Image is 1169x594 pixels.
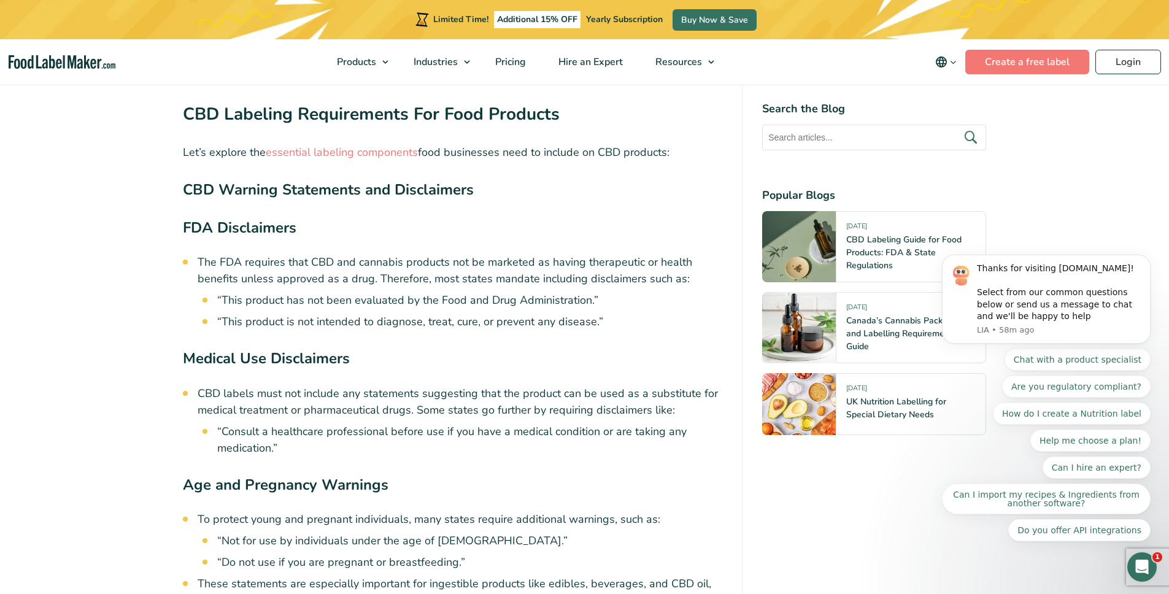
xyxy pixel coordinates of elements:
[846,303,867,317] span: [DATE]
[762,101,986,117] h4: Search the Blog
[673,9,757,31] a: Buy Now & Save
[183,144,723,161] p: Let’s explore the food businesses need to include on CBD products:
[639,39,720,85] a: Resources
[1127,552,1157,582] iframe: Intercom live chat
[266,145,418,160] a: essential labeling components
[555,55,624,69] span: Hire an Expert
[183,180,474,199] strong: CBD Warning Statements and Disclaimers
[198,385,723,457] li: CBD labels must not include any statements suggesting that the product can be used as a substitut...
[333,55,377,69] span: Products
[652,55,703,69] span: Resources
[217,533,723,549] li: “Not for use by individuals under the age of [DEMOGRAPHIC_DATA].”
[846,234,962,271] a: CBD Labeling Guide for Food Products: FDA & State Regulations
[762,187,986,204] h4: Popular Blogs
[846,222,867,236] span: [DATE]
[398,39,476,85] a: Industries
[433,13,488,25] span: Limited Time!
[586,13,663,25] span: Yearly Subscription
[762,125,986,150] input: Search articles...
[217,554,723,571] li: “Do not use if you are pregnant or breastfeeding.”
[492,55,527,69] span: Pricing
[217,423,723,457] li: “Consult a healthcare professional before use if you have a medical condition or are taking any m...
[321,39,395,85] a: Products
[479,39,539,85] a: Pricing
[494,11,581,28] span: Additional 15% OFF
[924,44,1169,561] iframe: Intercom notifications message
[183,475,388,495] strong: Age and Pregnancy Warnings
[198,511,723,571] li: To protect young and pregnant individuals, many states require additional warnings, such as:
[183,102,560,126] strong: CBD Labeling Requirements For Food Products
[217,314,723,330] li: “This product is not intended to diagnose, treat, cure, or prevent any disease.”
[183,349,350,368] strong: Medical Use Disclaimers
[542,39,636,85] a: Hire an Expert
[198,254,723,330] li: The FDA requires that CBD and cannabis products not be marketed as having therapeutic or health b...
[846,315,967,352] a: Canada’s Cannabis Packaging and Labelling Requirements: A Guide
[183,218,296,237] strong: FDA Disclaimers
[846,384,867,398] span: [DATE]
[846,396,946,420] a: UK Nutrition Labelling for Special Dietary Needs
[1152,552,1162,562] span: 1
[217,292,723,309] li: “This product has not been evaluated by the Food and Drug Administration.”
[410,55,459,69] span: Industries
